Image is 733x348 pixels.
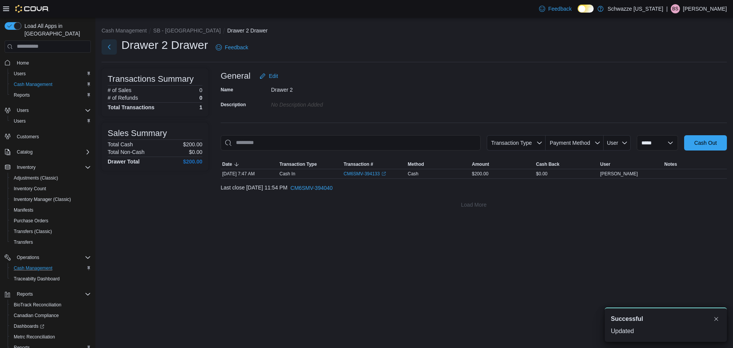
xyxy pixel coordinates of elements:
button: Inventory [14,163,39,172]
input: Dark Mode [578,5,594,13]
a: Cash Management [11,80,55,89]
span: Reports [17,291,33,297]
div: Notification [611,314,721,324]
span: Reports [11,91,91,100]
span: BioTrack Reconciliation [14,302,61,308]
span: Cash Management [11,80,91,89]
a: CM6SMV-394133External link [344,171,386,177]
button: Canadian Compliance [8,310,94,321]
button: Amount [470,160,534,169]
span: Users [14,106,91,115]
h4: 1 [199,104,202,110]
span: Edit [269,72,278,80]
div: Drawer 2 [271,84,373,93]
span: Load All Apps in [GEOGRAPHIC_DATA] [21,22,91,37]
span: $200.00 [472,171,488,177]
h6: # of Refunds [108,95,138,101]
span: Users [11,69,91,78]
button: Cash Management [102,28,147,34]
button: Transfers (Classic) [8,226,94,237]
span: Inventory Count [11,184,91,193]
h6: Total Non-Cash [108,149,145,155]
button: Catalog [14,147,36,157]
span: Transaction # [344,161,373,167]
button: Reports [2,289,94,299]
a: Transfers [11,238,36,247]
span: Purchase Orders [14,218,48,224]
span: Transfers [11,238,91,247]
div: [DATE] 7:47 AM [221,169,278,178]
span: User [607,140,618,146]
span: Successful [611,314,643,324]
a: Manifests [11,206,36,215]
h1: Drawer 2 Drawer [121,37,208,53]
span: Date [222,161,232,167]
span: Inventory [17,164,36,170]
div: Last close [DATE] 11:54 PM [221,180,727,196]
span: Operations [14,253,91,262]
span: Cash Management [14,81,52,87]
button: Reports [14,290,36,299]
span: Operations [17,254,39,261]
p: 0 [199,87,202,93]
button: Home [2,57,94,68]
p: $0.00 [189,149,202,155]
button: Customers [2,131,94,142]
span: Home [17,60,29,66]
a: Traceabilty Dashboard [11,274,63,283]
span: Manifests [14,207,33,213]
button: Inventory Manager (Classic) [8,194,94,205]
a: Transfers (Classic) [11,227,55,236]
a: Feedback [536,1,575,16]
button: SB - [GEOGRAPHIC_DATA] [153,28,221,34]
span: Cash [408,171,418,177]
button: Cash Out [684,135,727,151]
a: Canadian Compliance [11,311,62,320]
span: Amount [472,161,489,167]
span: Adjustments (Classic) [14,175,58,181]
span: Transfers (Classic) [14,228,52,235]
span: Traceabilty Dashboard [14,276,60,282]
span: Cash Back [536,161,559,167]
button: Inventory [2,162,94,173]
button: Operations [2,252,94,263]
span: Users [14,71,26,77]
span: Transaction Type [491,140,532,146]
button: Load More [221,197,727,212]
button: Operations [14,253,42,262]
a: Adjustments (Classic) [11,173,61,183]
button: BioTrack Reconciliation [8,299,94,310]
button: Notes [663,160,727,169]
span: Users [11,117,91,126]
p: | [666,4,668,13]
span: Dashboards [11,322,91,331]
nav: An example of EuiBreadcrumbs [102,27,727,36]
h6: Total Cash [108,141,133,147]
a: BioTrack Reconciliation [11,300,65,309]
button: Cash Management [8,263,94,274]
span: User [600,161,610,167]
a: Users [11,117,29,126]
span: CM6SMV-394040 [291,184,333,192]
a: Home [14,58,32,68]
button: Users [8,116,94,126]
button: Next [102,39,117,55]
a: Dashboards [11,322,47,331]
button: Method [406,160,470,169]
span: Reports [14,290,91,299]
div: Brianna Salero [671,4,680,13]
a: Reports [11,91,33,100]
button: Payment Method [546,135,604,151]
span: Feedback [225,44,248,51]
input: This is a search bar. As you type, the results lower in the page will automatically filter. [221,135,481,151]
span: Inventory Count [14,186,46,192]
button: Catalog [2,147,94,157]
span: Purchase Orders [11,216,91,225]
button: Metrc Reconciliation [8,332,94,342]
span: Customers [17,134,39,140]
a: Customers [14,132,42,141]
button: Drawer 2 Drawer [227,28,268,34]
span: Method [408,161,424,167]
button: Cash Management [8,79,94,90]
